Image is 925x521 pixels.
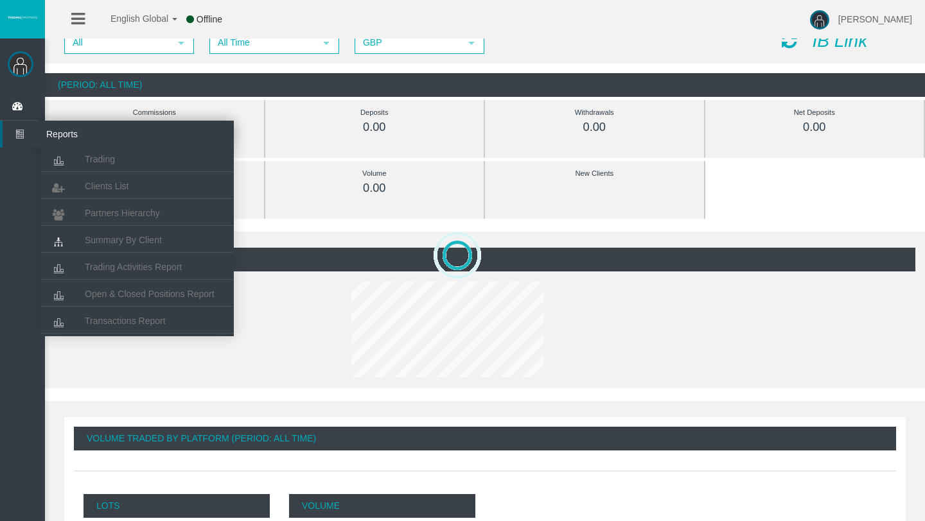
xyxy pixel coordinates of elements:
a: Trading [41,148,234,171]
i: IB Link [813,31,868,51]
p: Lots [84,494,270,518]
div: (Period: All Time) [45,73,925,97]
img: user-image [810,10,829,30]
span: GBP [356,33,460,53]
span: Partners Hierarchy [85,208,160,218]
div: Volume Traded By Platform (Period: All Time) [74,427,896,450]
div: 0.00 [294,120,455,135]
span: Open & Closed Positions Report [85,289,215,299]
div: 0.00 [294,181,455,196]
div: Withdrawals [514,105,675,120]
div: Deposits [294,105,455,120]
span: [PERSON_NAME] [838,14,912,24]
span: All Time [211,33,315,53]
div: Net Deposits [734,105,895,120]
span: Reports [37,121,163,148]
span: All [66,33,170,53]
a: Partners Hierarchy [41,201,234,225]
a: Transactions Report [41,309,234,332]
span: English Global [94,13,168,24]
div: 0.00 [74,120,235,135]
a: Reports [3,121,234,148]
span: select [466,38,477,48]
a: Trading Activities Report [41,255,234,278]
i: Reload Dashboard [782,31,797,49]
img: logo.svg [6,15,39,20]
div: New Clients [514,166,675,181]
div: Commissions [74,105,235,120]
div: 0.00 [734,120,895,135]
a: Clients List [41,175,234,198]
a: Summary By Client [41,228,234,252]
span: Offline [197,14,222,24]
span: Trading [85,154,115,164]
a: Open & Closed Positions Report [41,282,234,305]
span: Clients List [85,181,128,191]
span: select [176,38,186,48]
p: Volume [289,494,475,518]
span: Transactions Report [85,316,166,326]
span: Trading Activities Report [85,262,182,272]
div: Volume [294,166,455,181]
span: select [321,38,331,48]
span: Summary By Client [85,235,162,245]
div: 0.00 [514,120,675,135]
